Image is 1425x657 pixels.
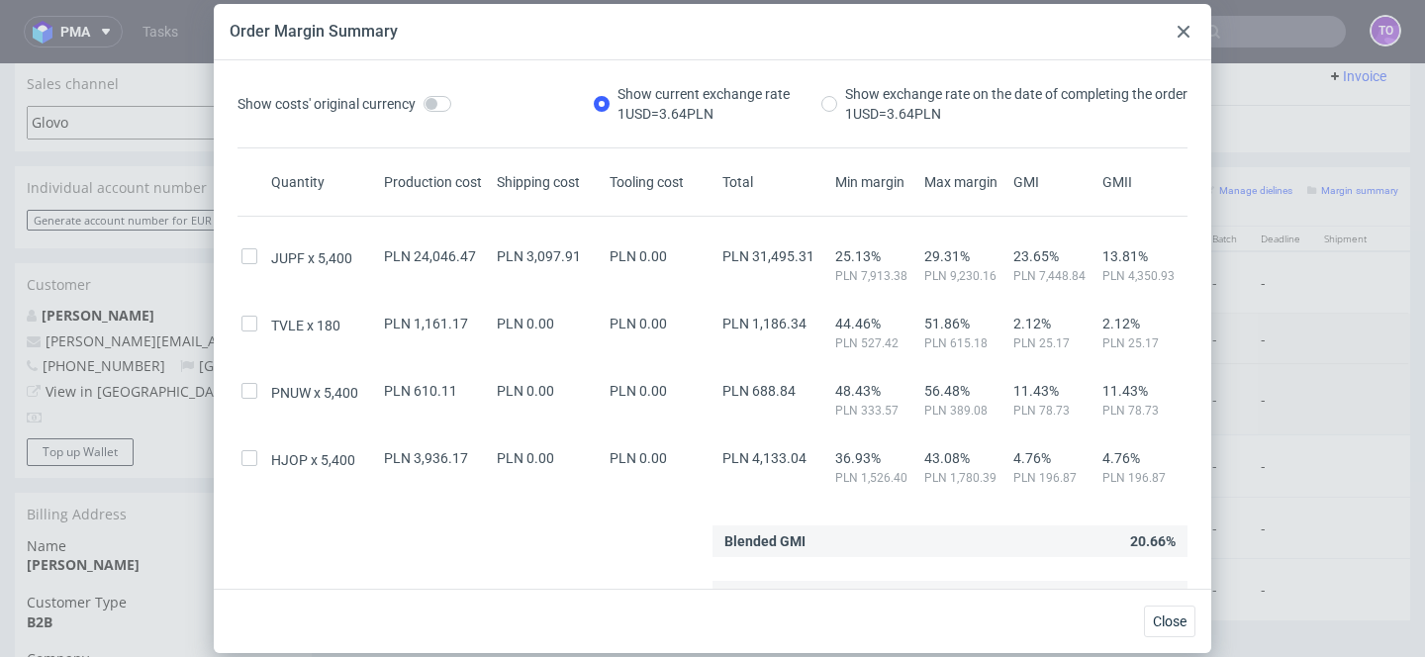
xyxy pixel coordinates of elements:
[924,403,1005,419] span: PLN 389.08
[1013,268,1094,284] span: PLN 7,448.84
[384,248,476,264] span: PLN 24,046.47
[267,450,380,470] div: 5,400
[267,248,380,268] div: 5,400
[924,248,1005,264] span: 29.31%
[271,316,317,335] span: TVLE
[912,301,999,371] td: €1,010.00
[722,383,796,399] span: PLN 688.84
[469,210,498,229] a: JUPF
[1102,316,1184,331] span: 2.12%
[274,441,300,461] a: Edit
[27,586,300,606] span: Company
[1011,455,1075,475] p: €279.00
[1102,335,1184,351] span: PLN 25.17
[267,316,380,335] div: 180
[346,502,445,551] img: ico-item-custom-a8f9c3db6a5631ce2f509e228e8b95abde266dc4376634de7b166047de09ff05.png
[1102,268,1184,284] span: PLN 4,350.93
[1200,163,1249,188] th: Batch
[1102,403,1184,419] span: PLN 78.73
[384,450,468,466] span: PLN 3,936.17
[1144,606,1195,637] button: Close
[342,5,393,21] span: Invoices
[1013,470,1094,486] span: PLN 196.87
[617,84,790,124] div: Show current exchange rate
[534,307,683,365] p: Packhelp service fee Packhelp service fee • Custom
[617,104,790,124] div: 1 USD = 3.64 PLN
[457,163,522,188] th: LIID
[327,104,1410,162] div: Line Items
[267,172,380,192] div: Quantity
[912,496,999,557] td: €0.03
[27,375,134,403] button: Top up Wallet
[1098,515,1188,538] div: → pre-DTP
[924,335,1005,351] span: PLN 615.18
[835,268,916,284] span: PLN 7,913.38
[722,248,814,264] span: PLN 31,495.31
[1200,301,1249,371] td: -
[46,319,236,337] a: View in [GEOGRAPHIC_DATA]
[1098,172,1187,192] div: GMII
[1307,122,1398,133] small: Margin summary
[327,42,1410,75] div: No invoices yet
[722,450,807,466] span: PLN 4,133.04
[27,293,165,312] span: [PHONE_NUMBER]
[46,268,388,287] a: [PERSON_NAME][EMAIL_ADDRESS][DOMAIN_NAME]
[1098,208,1188,232] div: → pre-DTP
[522,433,857,496] td: Master carton CLEAR • Custom
[1249,371,1312,433] td: -
[1249,163,1312,188] th: Deadline
[1102,383,1184,399] span: 11.43%
[831,172,920,192] div: Min margin
[497,450,554,466] span: PLN 0.00
[271,450,321,470] span: HJOP
[718,172,831,192] div: Total
[1200,371,1249,433] td: -
[1249,301,1312,371] td: -
[1249,250,1312,301] td: -
[1013,248,1094,264] span: 23.65%
[835,335,916,351] span: PLN 527.42
[522,188,857,250] td: NWG Corrugated Box + sleeve/ SKU NOR-NWG-Clear • Custom
[237,84,451,124] label: Show costs' original currency
[15,429,312,473] div: Billing Address
[835,470,916,486] span: PLN 1,526.40
[1011,266,1075,286] p: €727.00
[835,403,916,419] span: PLN 333.57
[384,316,468,331] span: PLN 1,161.17
[835,316,916,331] span: 44.46%
[271,248,318,268] span: JUPF
[469,455,500,474] a: TVLE
[27,549,52,568] strong: B2B
[380,172,493,192] div: Production cost
[469,393,502,412] a: HJOP
[230,21,398,43] div: Order Margin Summary
[857,496,912,557] td: 5400
[920,172,1009,192] div: Max margin
[1013,316,1094,331] span: 2.12%
[243,43,300,76] input: Save
[722,316,807,331] span: PLN 1,186.34
[27,473,300,493] span: Name
[346,195,445,244] img: ico-item-custom-a8f9c3db6a5631ce2f509e228e8b95abde266dc4376634de7b166047de09ff05.png
[1200,433,1249,496] td: -
[1098,391,1188,415] div: → pre-DTP
[15,103,312,146] div: Individual account number
[1011,210,1075,230] p: €5,670.00
[1249,188,1312,250] td: -
[999,163,1087,188] th: Net Total
[1249,496,1312,557] td: -
[1011,516,1075,536] p: €162.00
[857,250,912,301] td: 1
[384,383,457,399] span: PLN 610.11
[1327,5,1386,21] span: Invoice
[1013,383,1094,399] span: 11.43%
[924,470,1005,486] span: PLN 1,780.39
[493,172,606,192] div: Shipping cost
[469,516,511,535] a: PNUW
[912,163,999,188] th: Unit price
[27,492,140,511] strong: [PERSON_NAME]
[1009,172,1098,192] div: GMI
[835,383,916,399] span: 48.43%
[1011,393,1075,413] p: €972.00
[1013,450,1094,466] span: 4.76%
